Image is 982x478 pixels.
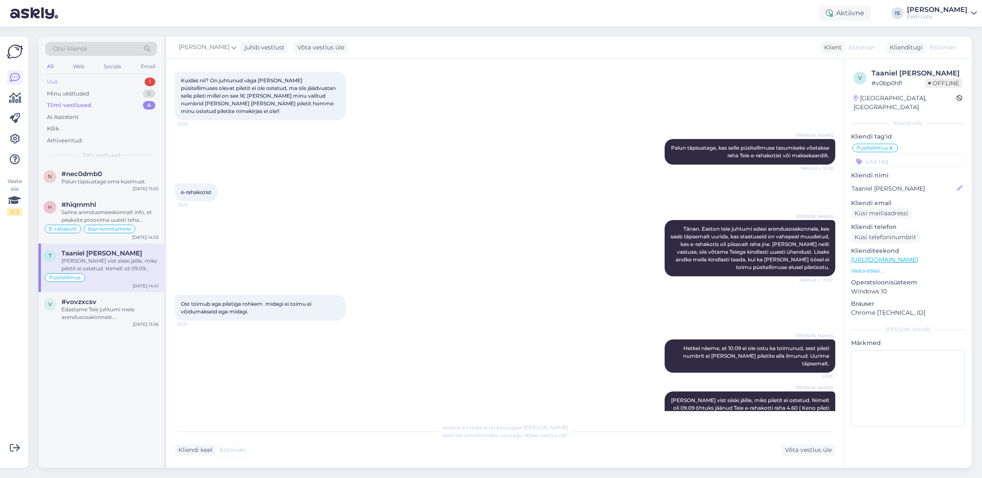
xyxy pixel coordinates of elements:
span: 12:50 [177,121,209,127]
div: Eesti Loto [907,13,967,20]
div: [PERSON_NAME] [851,326,965,333]
input: Lisa nimi [851,184,955,193]
div: Kliendi keel [175,446,212,455]
div: Küsi meiliaadressi [851,208,912,219]
p: Kliendi email [851,199,965,208]
span: Hetkel näeme, et 10.09 ei ole ostu ka toimunud, sest pileti numbrit ei [PERSON_NAME] piletite all... [683,345,831,367]
span: Nähtud ✓ 13:30 [799,277,833,283]
div: Klient [821,43,842,52]
span: Ost toimub aga piletiga rohkem midagi ei toimu ei võidumakseid ega midagi. [181,301,313,315]
span: Taaniel Tippi [61,249,142,257]
span: #vovzxcsv [61,298,96,306]
i: „Võtke vestlus üle” [522,432,569,438]
div: [DATE] 14:53 [132,234,159,240]
div: Socials [102,61,123,72]
div: Aktiivne [819,6,871,21]
div: All [45,61,55,72]
p: Klienditeekond [851,246,965,255]
div: Võta vestlus üle [294,42,348,53]
span: #nec0dmb0 [61,170,102,178]
div: # v0bp0hfl [872,78,925,88]
span: [PERSON_NAME] [179,43,230,52]
div: Uus [47,78,58,86]
p: Brauser [851,299,965,308]
span: [PERSON_NAME] [796,132,833,139]
span: [PERSON_NAME] vist siiski jälile, miks piletit ei ostetud. Nimelt oli 09.09 õhtuks jäänud Teie e-... [671,397,831,442]
span: Vestluse ülevõtmiseks vajutage [442,432,569,438]
span: Otsi kliente [53,44,87,53]
span: 13:25 [177,202,209,208]
div: Saime arendusmeeskonnalt info, et peaksite proovima uuesti teha sissemakse IBAN verifitseerimise ... [61,209,159,224]
span: v [48,301,52,307]
span: E-rahakott [49,226,77,232]
span: Tiimi vestlused [82,151,120,159]
p: Märkmed [851,339,965,348]
span: Estonian [849,43,875,52]
p: Kliendi tag'id [851,132,965,141]
div: AI Assistent [47,113,78,122]
div: Võta vestlus üle [782,444,835,456]
p: Vaata edasi ... [851,267,965,275]
div: Tiimi vestlused [47,101,91,110]
span: v [858,75,862,81]
span: iban kinnitamine [88,226,131,232]
div: 2 / 3 [7,208,22,216]
div: Kliendi info [851,119,965,127]
div: Palun täpsustage oma küsimust. [61,178,159,185]
p: Chrome [TECHNICAL_ID] [851,308,965,317]
div: Email [139,61,157,72]
div: Klienditugi [886,43,923,52]
span: [PERSON_NAME] [796,333,833,339]
div: [DATE] 14:41 [133,283,159,289]
div: IS [892,7,904,19]
p: Operatsioonisüsteem [851,278,965,287]
div: [PERSON_NAME] [907,6,967,13]
div: [GEOGRAPHIC_DATA], [GEOGRAPHIC_DATA] [854,94,956,112]
input: Lisa tag [851,155,965,168]
div: Kõik [47,125,59,133]
div: Küsi telefoninumbrit [851,232,920,243]
span: Püsitellimus [857,145,888,151]
span: Kuidas nii? On juhtunud väga [PERSON_NAME] püsitellimuses olevat piletit ei ole ostetud, ma siis ... [181,77,337,114]
a: [URL][DOMAIN_NAME] [851,256,918,264]
span: Estonian [220,446,246,455]
div: Edastame Teie juhtumi meie arendusosakonnale. [PERSON_NAME] täpsema vastuse, miks Teil ei õnnestu... [61,306,159,321]
span: [PERSON_NAME] [796,385,833,391]
p: Windows 10 [851,287,965,296]
span: [PERSON_NAME] [796,213,833,220]
span: #hiqrnmhl [61,201,96,209]
div: Minu vestlused [47,90,89,98]
div: [DATE] 15:55 [133,185,159,192]
div: Taaniel [PERSON_NAME] [872,68,962,78]
div: 4 [143,101,155,110]
div: Arhiveeritud [47,136,82,145]
span: Estonian [930,43,956,52]
div: Web [71,61,86,72]
div: 0 [143,90,155,98]
span: 13:32 [177,321,209,327]
span: Vestlus on määratud kasutajale [PERSON_NAME] [442,424,568,431]
a: [PERSON_NAME]Eesti Loto [907,6,977,20]
span: T [49,252,52,259]
div: 1 [145,78,155,86]
span: 13:35 [801,373,833,380]
div: [DATE] 13:56 [133,321,159,327]
span: Tänan. Easton teie juhtumi edasi arendusosakonnale, kes saab täpsemalt uurida, kas staatuseid on ... [671,226,831,270]
p: Kliendi nimi [851,171,965,180]
div: Vaata siia [7,177,22,216]
span: h [48,204,52,210]
span: n [48,173,52,180]
img: Askly Logo [7,43,23,60]
span: e-rahakotist [181,189,212,195]
div: juhib vestlust [241,43,285,52]
div: [PERSON_NAME] vist siiski jälile, miks piletit ei ostetud. Nimelt oli 09.09 õhtuks jäänud Teie e-... [61,257,159,272]
span: Nähtud ✓ 13:18 [801,165,833,171]
p: Kliendi telefon [851,223,965,232]
span: Offline [925,78,962,88]
span: Palun täpsustage, kas selle püsitellimuse tasumiseks võetakse raha Teie e-rahakotist või maksekaa... [671,145,831,159]
span: Püsitellimus [49,275,81,280]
